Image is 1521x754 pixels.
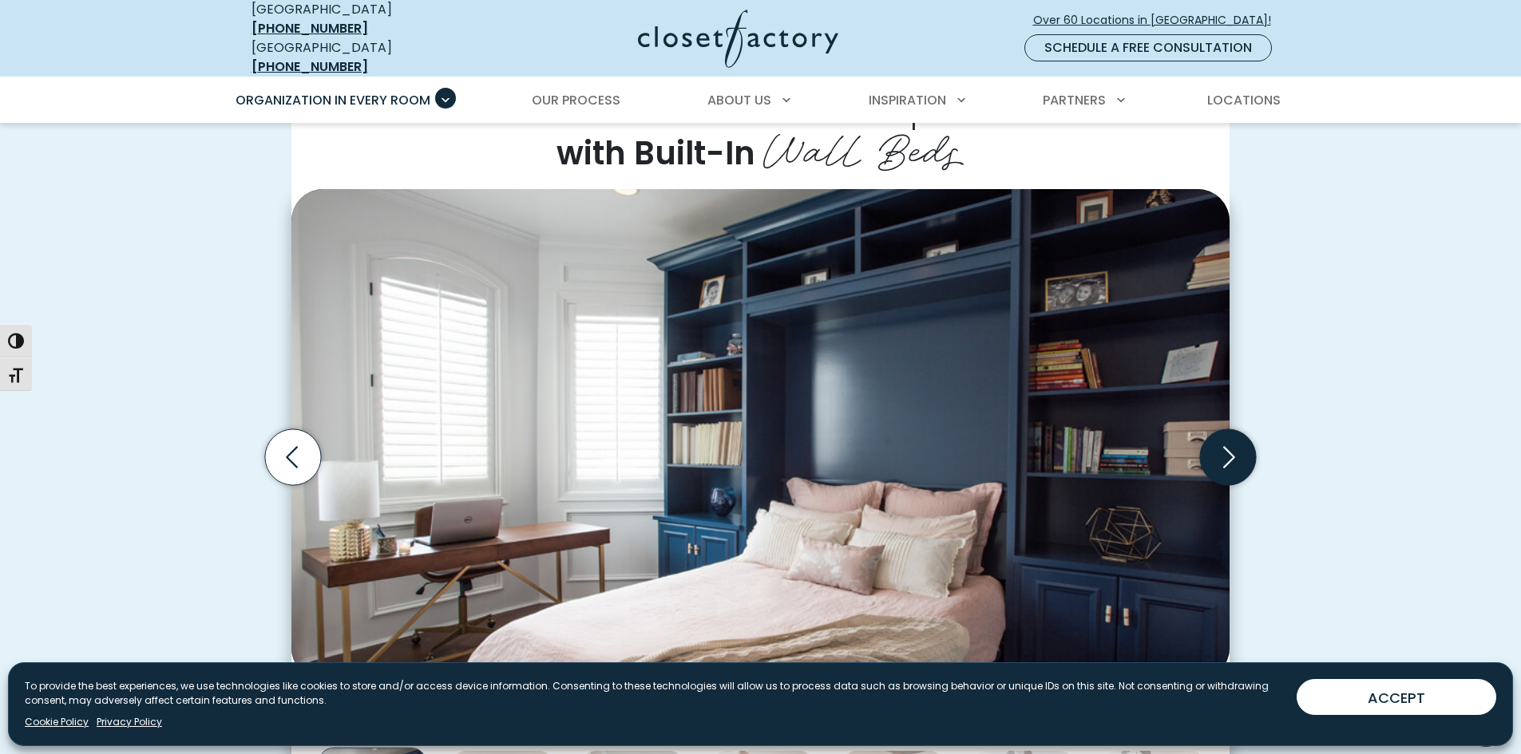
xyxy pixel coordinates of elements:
a: Over 60 Locations in [GEOGRAPHIC_DATA]! [1032,6,1285,34]
span: Organization in Every Room [236,91,430,109]
nav: Primary Menu [224,78,1297,123]
button: ACCEPT [1297,679,1496,715]
span: Locations [1207,91,1281,109]
span: Over 60 Locations in [GEOGRAPHIC_DATA]! [1033,12,1284,29]
a: [PHONE_NUMBER] [252,19,368,38]
a: [PHONE_NUMBER] [252,57,368,76]
span: with Built-In [557,131,755,176]
a: Schedule a Free Consultation [1024,34,1272,61]
span: Partners [1043,91,1106,109]
span: Wall Beds [763,114,964,178]
img: Navy blue built-in wall bed with surrounding bookcases and upper storage [291,189,1230,680]
a: Cookie Policy [25,715,89,729]
span: Our Process [532,91,620,109]
span: Inspiration [869,91,946,109]
span: About Us [707,91,771,109]
div: [GEOGRAPHIC_DATA] [252,38,483,77]
button: Previous slide [259,423,327,491]
p: To provide the best experiences, we use technologies like cookies to store and/or access device i... [25,679,1284,708]
a: Privacy Policy [97,715,162,729]
img: Closet Factory Logo [638,10,838,68]
button: Next slide [1194,423,1262,491]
